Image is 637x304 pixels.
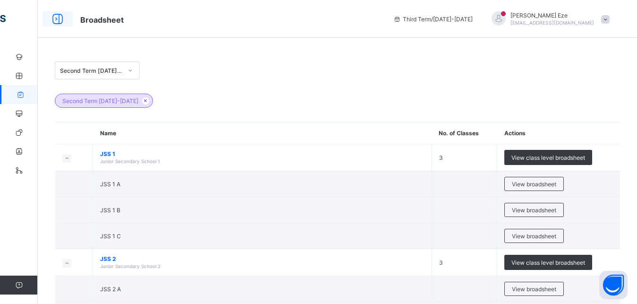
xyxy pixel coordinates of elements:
span: View broadsheet [512,233,556,240]
div: HenryEze [482,11,614,27]
span: View broadsheet [512,286,556,293]
span: Junior Secondary School 1 [100,158,160,164]
span: JSS 1 B [100,207,120,214]
th: Name [93,122,432,144]
a: View broadsheet [504,203,564,210]
span: View broadsheet [512,207,556,214]
span: Broadsheet [80,15,124,25]
a: View broadsheet [504,229,564,236]
a: View broadsheet [504,282,564,289]
a: View class level broadsheet [504,255,592,262]
span: JSS 1 A [100,181,120,188]
span: Second Term [DATE]-[DATE] [62,97,138,104]
span: [PERSON_NAME] Eze [510,12,594,19]
span: JSS 2 [100,255,425,262]
span: 3 [439,154,443,161]
span: session/term information [393,16,473,23]
span: Junior Secondary School 2 [100,263,161,269]
span: JSS 1 [100,150,425,157]
a: View broadsheet [504,177,564,184]
div: Second Term [DATE]-[DATE] [60,67,122,74]
button: Open asap [599,271,628,299]
th: No. of Classes [432,122,497,144]
a: View class level broadsheet [504,150,592,157]
span: 3 [439,259,443,266]
span: JSS 2 A [100,286,121,293]
span: View class level broadsheet [511,259,585,266]
span: JSS 1 C [100,233,121,240]
span: View broadsheet [512,181,556,188]
span: View class level broadsheet [511,154,585,161]
span: [EMAIL_ADDRESS][DOMAIN_NAME] [510,20,594,26]
th: Actions [497,122,620,144]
